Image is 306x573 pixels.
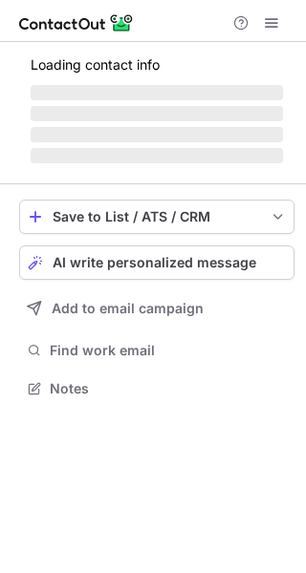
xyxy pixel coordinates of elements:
span: ‌ [31,127,283,142]
p: Loading contact info [31,57,283,73]
button: Notes [19,375,295,402]
span: ‌ [31,106,283,121]
span: Add to email campaign [52,301,204,316]
span: Find work email [50,342,287,359]
button: AI write personalized message [19,245,295,280]
span: AI write personalized message [53,255,256,270]
span: ‌ [31,148,283,163]
button: Add to email campaign [19,291,295,326]
div: Save to List / ATS / CRM [53,209,261,224]
button: save-profile-one-click [19,200,295,234]
span: Notes [50,380,287,397]
img: ContactOut v5.3.10 [19,11,134,34]
span: ‌ [31,85,283,100]
button: Find work email [19,337,295,364]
